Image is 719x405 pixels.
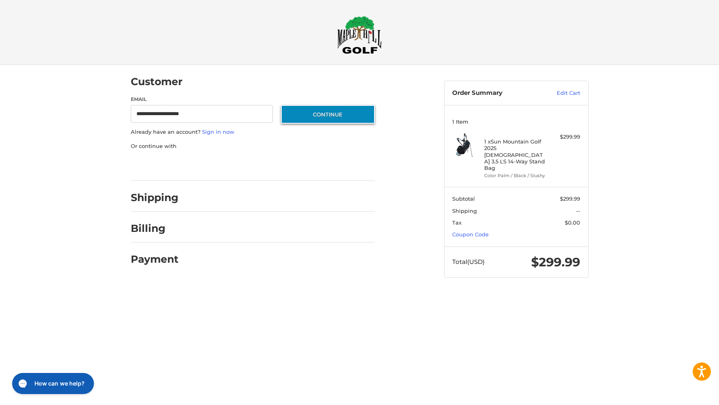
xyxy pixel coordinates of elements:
p: Already have an account? [131,128,375,136]
div: $299.99 [548,133,580,141]
h4: 1 x Sun Mountain Golf 2025 [DEMOGRAPHIC_DATA] 3.5 LS 14-Way Stand Bag [484,138,546,171]
p: Or continue with [131,142,375,150]
span: $299.99 [531,255,580,270]
h2: Billing [131,222,178,235]
span: $299.99 [560,195,580,202]
iframe: PayPal-venmo [265,158,326,173]
a: Sign in now [202,129,234,135]
button: Continue [281,105,375,124]
h2: Payment [131,253,179,266]
li: Color Palm / Black / Slushy [484,172,546,179]
span: Subtotal [452,195,475,202]
span: Total (USD) [452,258,485,266]
h2: Shipping [131,191,179,204]
span: -- [576,208,580,214]
span: $0.00 [565,219,580,226]
span: Tax [452,219,462,226]
h3: 1 Item [452,118,580,125]
a: Edit Cart [539,89,580,97]
img: Maple Hill Golf [337,16,382,54]
label: Email [131,96,273,103]
iframe: PayPal-paylater [197,158,257,173]
h3: Order Summary [452,89,539,97]
iframe: PayPal-paypal [128,158,189,173]
span: Shipping [452,208,477,214]
h2: Customer [131,75,183,88]
iframe: Gorgias live chat messenger [8,370,96,397]
a: Coupon Code [452,231,489,238]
